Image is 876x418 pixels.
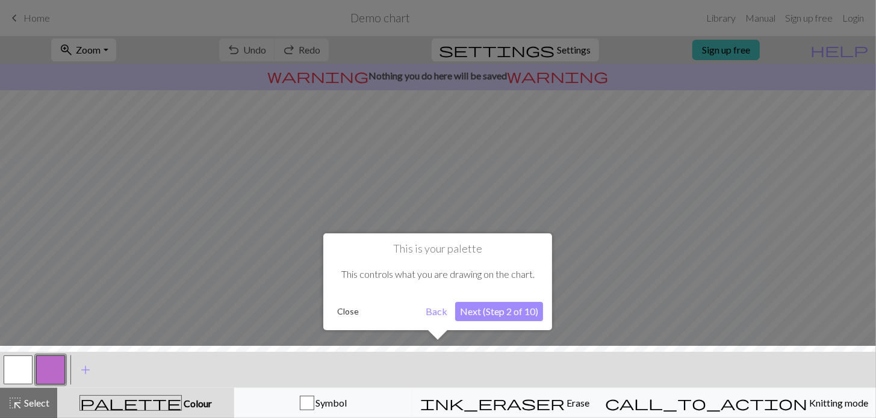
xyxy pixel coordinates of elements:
[332,256,543,293] div: This controls what you are drawing on the chart.
[455,302,543,321] button: Next (Step 2 of 10)
[332,242,543,256] h1: This is your palette
[323,233,552,330] div: This is your palette
[421,302,452,321] button: Back
[332,303,364,321] button: Close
